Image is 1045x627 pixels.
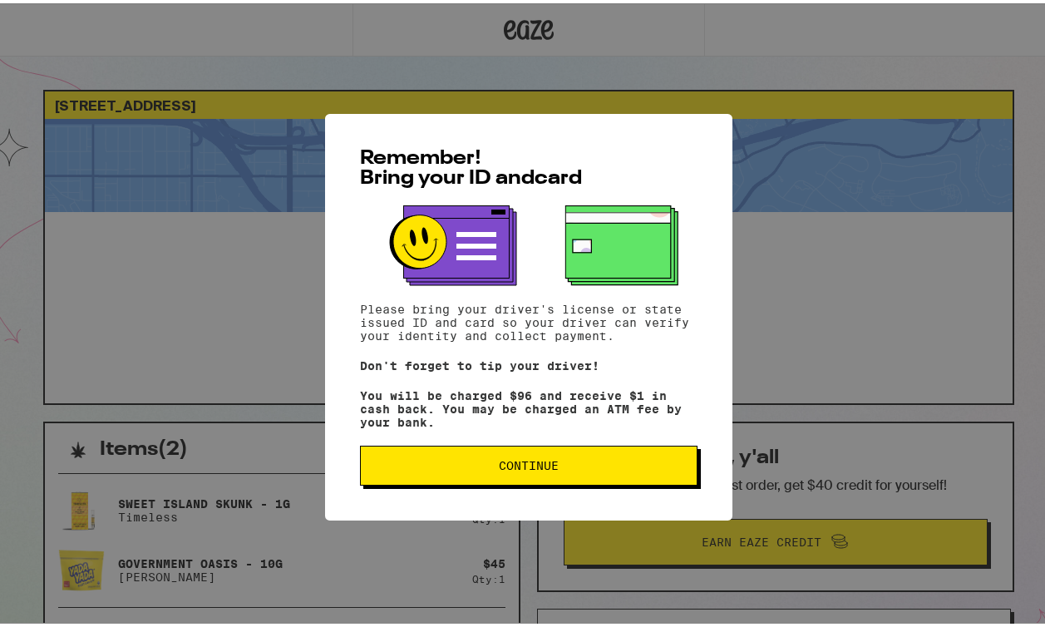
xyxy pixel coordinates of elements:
p: Please bring your driver's license or state issued ID and card so your driver can verify your ide... [360,299,697,339]
p: Don't forget to tip your driver! [360,356,697,369]
p: You will be charged $96 and receive $1 in cash back. You may be charged an ATM fee by your bank. [360,386,697,426]
button: Continue [360,442,697,482]
span: Continue [499,457,559,468]
span: Remember! Bring your ID and card [360,146,582,185]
